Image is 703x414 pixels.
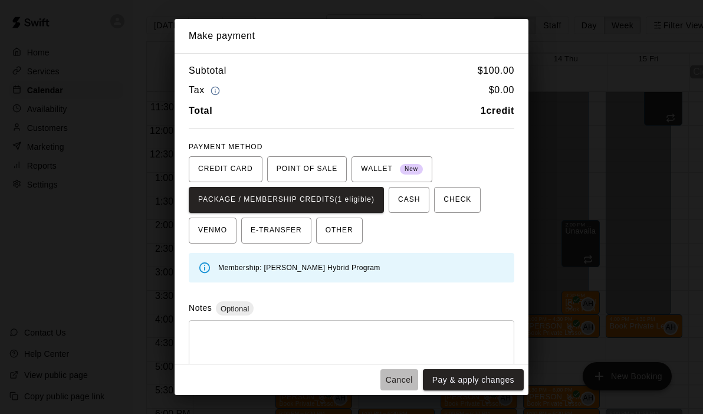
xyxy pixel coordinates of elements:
[189,187,384,213] button: PACKAGE / MEMBERSHIP CREDITS(1 eligible)
[434,187,481,213] button: CHECK
[361,160,423,179] span: WALLET
[216,304,254,313] span: Optional
[189,156,262,182] button: CREDIT CARD
[267,156,347,182] button: POINT OF SALE
[218,264,380,272] span: Membership: [PERSON_NAME] Hybrid Program
[423,369,524,391] button: Pay & apply changes
[389,187,429,213] button: CASH
[189,303,212,313] label: Notes
[189,218,236,244] button: VENMO
[380,369,418,391] button: Cancel
[189,106,212,116] b: Total
[316,218,363,244] button: OTHER
[326,221,353,240] span: OTHER
[189,143,262,151] span: PAYMENT METHOD
[198,160,253,179] span: CREDIT CARD
[481,106,514,116] b: 1 credit
[277,160,337,179] span: POINT OF SALE
[478,63,514,78] h6: $ 100.00
[241,218,311,244] button: E-TRANSFER
[489,83,514,98] h6: $ 0.00
[198,190,375,209] span: PACKAGE / MEMBERSHIP CREDITS (1 eligible)
[251,221,302,240] span: E-TRANSFER
[189,63,226,78] h6: Subtotal
[351,156,432,182] button: WALLET New
[398,190,420,209] span: CASH
[400,162,423,178] span: New
[189,83,223,98] h6: Tax
[444,190,471,209] span: CHECK
[198,221,227,240] span: VENMO
[175,19,528,53] h2: Make payment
